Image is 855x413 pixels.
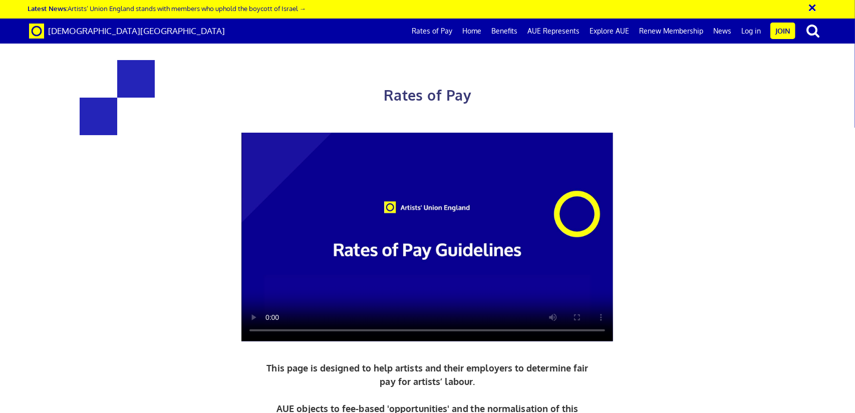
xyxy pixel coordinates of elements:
a: News [708,19,736,44]
a: AUE Represents [522,19,585,44]
a: Benefits [486,19,522,44]
a: Home [457,19,486,44]
a: Renew Membership [634,19,708,44]
a: Brand [DEMOGRAPHIC_DATA][GEOGRAPHIC_DATA] [22,19,232,44]
a: Join [770,23,795,39]
a: Latest News:Artists’ Union England stands with members who uphold the boycott of Israel → [28,4,306,13]
a: Explore AUE [585,19,634,44]
a: Log in [736,19,766,44]
span: Rates of Pay [384,86,471,104]
button: search [797,20,828,41]
span: [DEMOGRAPHIC_DATA][GEOGRAPHIC_DATA] [48,26,225,36]
a: Rates of Pay [407,19,457,44]
strong: Latest News: [28,4,68,13]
